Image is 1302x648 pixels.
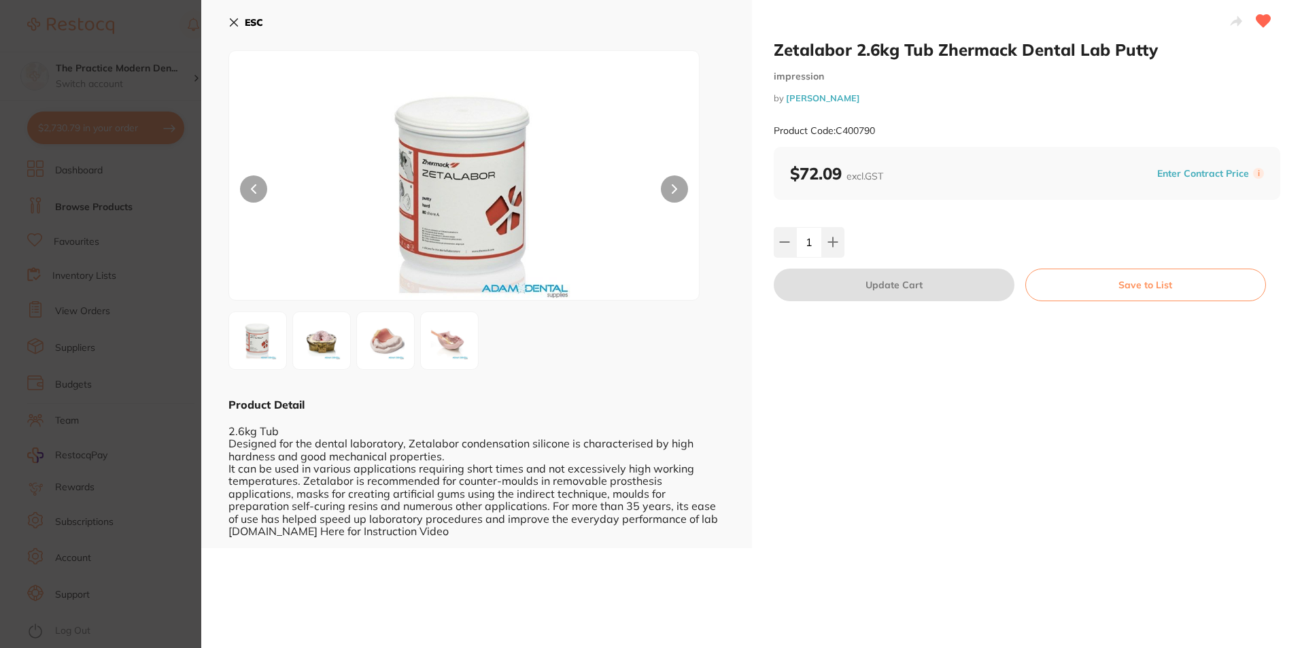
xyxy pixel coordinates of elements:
div: 2.6kg Tub Designed for the dental laboratory, Zetalabor condensation silicone is characterised by... [228,412,725,537]
button: Enter Contract Price [1153,167,1253,180]
button: Save to List [1025,269,1266,301]
b: ESC [245,16,263,29]
a: [PERSON_NAME] [786,92,860,103]
small: Product Code: C400790 [774,125,875,137]
b: $72.09 [790,163,883,184]
img: OTAuanBn [323,85,605,300]
span: excl. GST [846,170,883,182]
label: i [1253,168,1264,179]
small: by [774,93,1281,103]
img: OTAuanBn [233,316,282,365]
img: OTBfNC5qcGc [425,316,474,365]
img: OTBfMi5qcGc [297,316,346,365]
small: impression [774,71,1281,82]
img: OTBfMy5qcGc [361,316,410,365]
h2: Zetalabor 2.6kg Tub Zhermack Dental Lab Putty [774,39,1281,60]
button: ESC [228,11,263,34]
b: Product Detail [228,398,305,411]
button: Update Cart [774,269,1014,301]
